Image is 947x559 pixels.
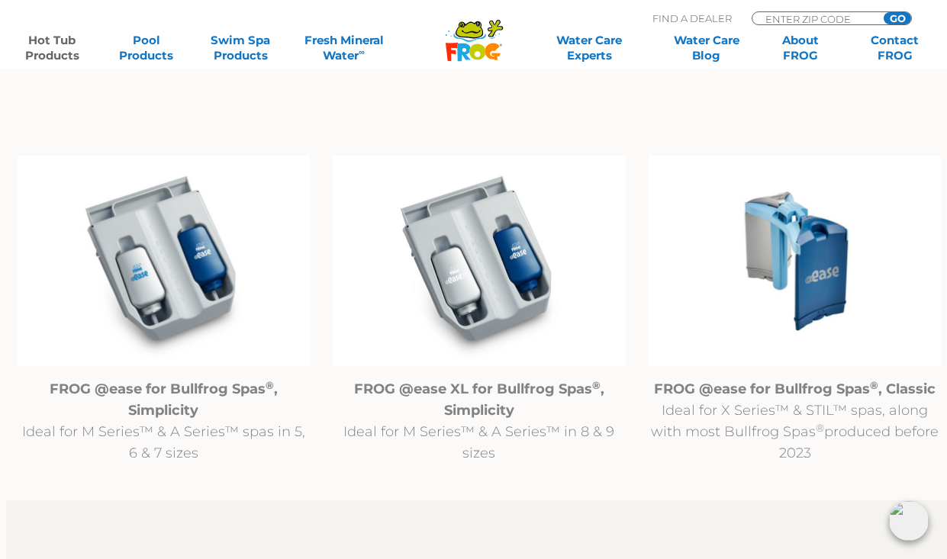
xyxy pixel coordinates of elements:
p: Ideal for M Series™ & A Series™ spas in 5, 6 & 7 sizes [18,378,311,464]
a: PoolProducts [110,33,183,63]
p: Find A Dealer [652,11,732,25]
p: Ideal for X Series™ & STIL™ spas, along with most Bullfrog Spas produced before 2023 [649,378,942,464]
img: @ease_Bullfrog_FROG @ease R180 for Bullfrog Spas with Filter [18,156,311,367]
sup: ∞ [359,47,365,57]
a: Hot TubProducts [15,33,89,63]
a: Water CareExperts [530,33,649,63]
strong: FROG @ease XL for Bullfrog Spas , Simplicity [354,381,604,419]
a: ContactFROG [858,33,932,63]
input: Zip Code Form [764,12,867,25]
a: Water CareBlog [670,33,743,63]
img: @ease_Bullfrog_FROG @easeXL for Bullfrog Spas with Filter [333,156,626,367]
img: openIcon [889,501,929,541]
p: Ideal for M Series™ & A Series™ in 8 & 9 sizes [333,378,626,464]
sup: ® [266,379,274,391]
sup: ® [870,379,878,391]
a: Fresh MineralWater∞ [298,33,390,63]
sup: ® [816,422,824,434]
input: GO [884,12,911,24]
strong: FROG @ease for Bullfrog Spas , Simplicity [50,381,278,419]
a: Swim SpaProducts [204,33,277,63]
strong: FROG @ease for Bullfrog Spas , Classic [654,381,936,397]
sup: ® [592,379,601,391]
img: Untitled design (94) [649,156,942,367]
a: AboutFROG [764,33,837,63]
